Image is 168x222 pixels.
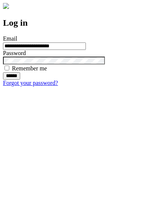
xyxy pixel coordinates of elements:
label: Remember me [12,65,47,72]
img: logo-4e3dc11c47720685a147b03b5a06dd966a58ff35d612b21f08c02c0306f2b779.png [3,3,9,9]
label: Email [3,35,17,42]
a: Forgot your password? [3,80,58,86]
label: Password [3,50,26,56]
h2: Log in [3,18,165,28]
